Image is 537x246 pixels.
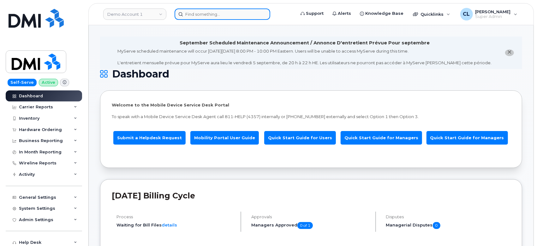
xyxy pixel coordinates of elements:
[251,222,370,229] h5: Managers Approved
[162,222,177,227] a: details
[505,49,514,56] button: close notification
[297,222,313,229] span: 0 of 1
[386,222,510,229] h5: Managerial Disputes
[112,114,510,120] p: To speak with a Mobile Device Service Desk Agent call 811-HELP (4357) internally or [PHONE_NUMBER...
[116,222,235,228] li: Waiting for Bill Files
[112,191,510,200] h2: [DATE] Billing Cycle
[264,131,336,145] a: Quick Start Guide for Users
[251,215,370,219] h4: Approvals
[118,48,492,66] div: MyServe scheduled maintenance will occur [DATE][DATE] 8:00 PM - 10:00 PM Eastern. Users will be u...
[112,69,169,79] span: Dashboard
[112,102,510,108] p: Welcome to the Mobile Device Service Desk Portal
[190,131,259,145] a: Mobility Portal User Guide
[341,131,422,145] a: Quick Start Guide for Managers
[433,222,440,229] span: 0
[180,40,430,46] div: September Scheduled Maintenance Announcement / Annonce D'entretient Prévue Pour septembre
[427,131,508,145] a: Quick Start Guide for Managers
[113,131,186,145] a: Submit a Helpdesk Request
[116,215,235,219] h4: Process
[386,215,510,219] h4: Disputes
